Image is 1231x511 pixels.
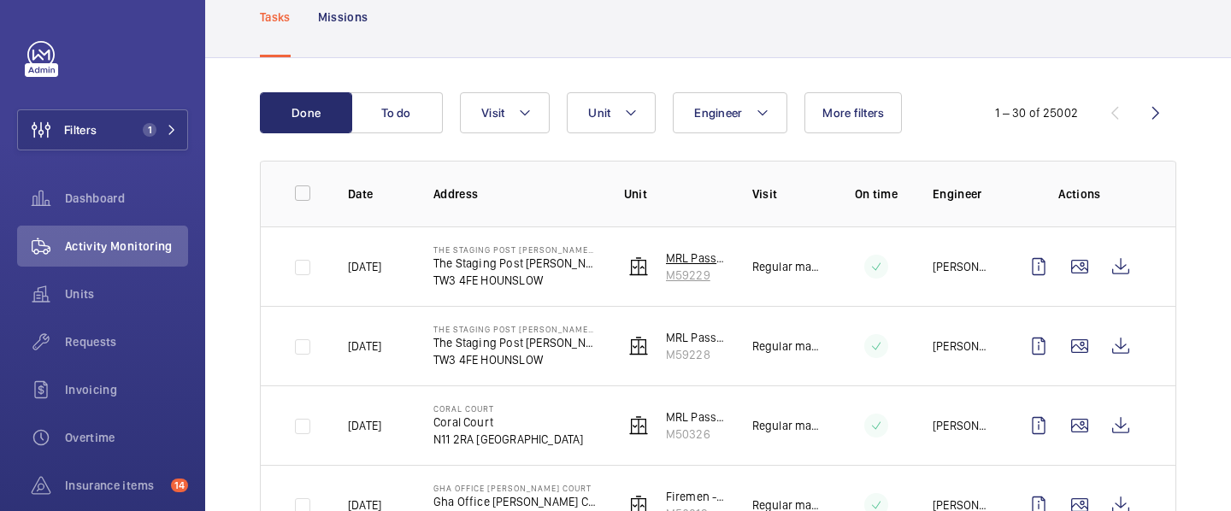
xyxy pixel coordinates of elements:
[318,9,368,26] p: Missions
[350,92,443,133] button: To do
[847,185,905,203] p: On time
[260,9,291,26] p: Tasks
[65,238,188,255] span: Activity Monitoring
[433,431,584,448] p: N11 2RA [GEOGRAPHIC_DATA]
[143,123,156,137] span: 1
[666,329,725,346] p: MRL Pass Lift No 1 L/H [PERSON_NAME]
[752,185,820,203] p: Visit
[65,190,188,207] span: Dashboard
[481,106,504,120] span: Visit
[433,255,597,272] p: The Staging Post [PERSON_NAME] House
[433,334,597,351] p: The Staging Post [PERSON_NAME] House
[804,92,902,133] button: More filters
[933,185,991,203] p: Engineer
[348,185,406,203] p: Date
[460,92,550,133] button: Visit
[65,381,188,398] span: Invoicing
[1018,185,1141,203] p: Actions
[822,106,884,120] span: More filters
[752,258,820,275] p: Regular maintenance
[628,336,649,356] img: elevator.svg
[588,106,610,120] span: Unit
[933,417,991,434] p: [PERSON_NAME]
[433,185,597,203] p: Address
[65,477,164,494] span: Insurance items
[348,258,381,275] p: [DATE]
[666,488,725,505] p: Firemen - EPL Passenger Lift No 2
[673,92,787,133] button: Engineer
[433,414,584,431] p: Coral Court
[433,403,584,414] p: Coral Court
[433,272,597,289] p: TW3 4FE HOUNSLOW
[666,250,725,267] p: MRL Pass Lift No 2 R/H [PERSON_NAME]
[995,104,1078,121] div: 1 – 30 of 25002
[666,267,725,284] p: M59229
[171,479,188,492] span: 14
[933,258,991,275] p: [PERSON_NAME]
[433,493,597,510] p: Gha Office [PERSON_NAME] Court
[628,256,649,277] img: elevator.svg
[65,285,188,302] span: Units
[666,426,725,443] p: M50326
[433,324,597,334] p: The Staging Post [PERSON_NAME] House - High Risk Building
[752,338,820,355] p: Regular maintenance
[624,185,725,203] p: Unit
[65,429,188,446] span: Overtime
[348,417,381,434] p: [DATE]
[433,244,597,255] p: The Staging Post [PERSON_NAME] House - High Risk Building
[666,346,725,363] p: M59228
[17,109,188,150] button: Filters1
[933,338,991,355] p: [PERSON_NAME]
[433,483,597,493] p: Gha Office [PERSON_NAME] Court
[64,121,97,138] span: Filters
[260,92,352,133] button: Done
[694,106,742,120] span: Engineer
[65,333,188,350] span: Requests
[666,408,725,426] p: MRL Passenger Lift
[433,351,597,368] p: TW3 4FE HOUNSLOW
[752,417,820,434] p: Regular maintenance
[348,338,381,355] p: [DATE]
[567,92,656,133] button: Unit
[628,415,649,436] img: elevator.svg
